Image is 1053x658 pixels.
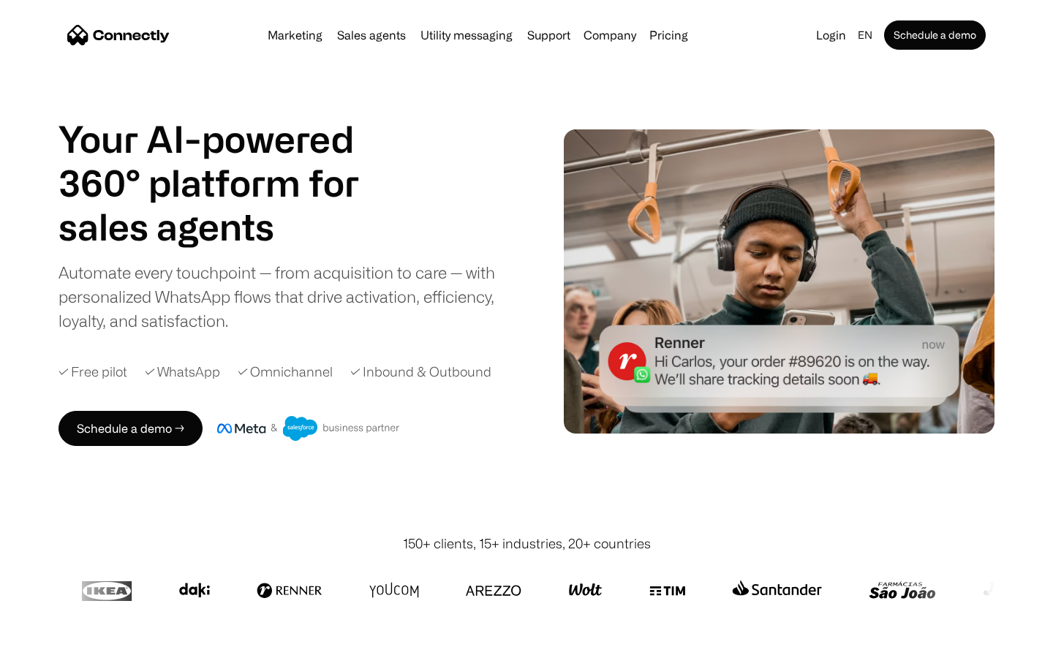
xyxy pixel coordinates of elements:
[58,117,395,205] h1: Your AI-powered 360° platform for
[217,416,400,441] img: Meta and Salesforce business partner badge.
[350,362,491,382] div: ✓ Inbound & Outbound
[403,534,651,553] div: 150+ clients, 15+ industries, 20+ countries
[884,20,986,50] a: Schedule a demo
[858,25,872,45] div: en
[643,29,694,41] a: Pricing
[58,205,395,249] h1: sales agents
[331,29,412,41] a: Sales agents
[145,362,220,382] div: ✓ WhatsApp
[584,25,636,45] div: Company
[415,29,518,41] a: Utility messaging
[521,29,576,41] a: Support
[29,632,88,653] ul: Language list
[810,25,852,45] a: Login
[238,362,333,382] div: ✓ Omnichannel
[58,362,127,382] div: ✓ Free pilot
[262,29,328,41] a: Marketing
[15,631,88,653] aside: Language selected: English
[58,411,203,446] a: Schedule a demo →
[58,260,519,333] div: Automate every touchpoint — from acquisition to care — with personalized WhatsApp flows that driv...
